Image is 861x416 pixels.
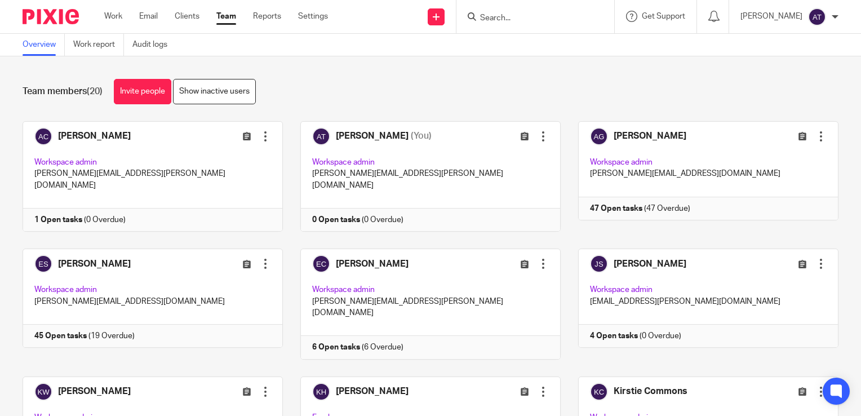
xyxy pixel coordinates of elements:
[298,11,328,22] a: Settings
[139,11,158,22] a: Email
[642,12,685,20] span: Get Support
[808,8,826,26] img: svg%3E
[132,34,176,56] a: Audit logs
[173,79,256,104] a: Show inactive users
[23,9,79,24] img: Pixie
[114,79,171,104] a: Invite people
[104,11,122,22] a: Work
[479,14,580,24] input: Search
[175,11,199,22] a: Clients
[87,87,103,96] span: (20)
[73,34,124,56] a: Work report
[23,86,103,98] h1: Team members
[253,11,281,22] a: Reports
[23,34,65,56] a: Overview
[216,11,236,22] a: Team
[740,11,802,22] p: [PERSON_NAME]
